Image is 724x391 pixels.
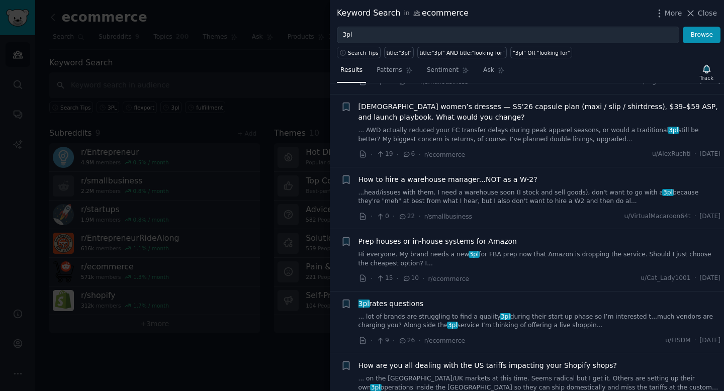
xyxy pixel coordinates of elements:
[700,336,720,345] span: [DATE]
[665,8,682,19] span: More
[483,66,494,75] span: Ask
[397,149,399,160] span: ·
[418,335,420,346] span: ·
[513,49,570,56] div: "3pl" OR "looking for"
[337,62,366,83] a: Results
[370,384,381,391] span: 3pl
[694,150,696,159] span: ·
[654,8,682,19] button: More
[402,274,419,283] span: 10
[665,336,690,345] span: u/FISDM
[377,66,402,75] span: Patterns
[398,212,415,221] span: 22
[423,62,473,83] a: Sentiment
[402,150,415,159] span: 6
[422,273,424,284] span: ·
[404,9,409,18] span: in
[371,211,373,222] span: ·
[358,174,537,185] a: How to hire a warehouse manager...NOT as a W-2?
[694,336,696,345] span: ·
[424,213,472,220] span: r/smallbusiness
[393,211,395,222] span: ·
[371,273,373,284] span: ·
[358,188,721,206] a: ...head/issues with them. I need a warehouse soon (I stock and sell goods), don't want to go with...
[698,8,717,19] span: Close
[384,47,414,58] a: title:"3pl"
[420,49,505,56] div: title:"3pl" AND title:"looking for"
[398,336,415,345] span: 26
[337,7,469,20] div: Keyword Search ecommerce
[358,299,424,309] span: rates questions
[480,62,508,83] a: Ask
[668,127,679,134] span: 3pl
[376,274,393,283] span: 15
[358,250,721,268] a: Hi everyone. My brand needs a new3plfor FBA prep now that Amazon is dropping the service. Should ...
[696,62,717,83] button: Track
[358,313,721,330] a: ... lot of brands are struggling to find a quality3plduring their start up phase so I’m intereste...
[700,74,713,81] div: Track
[371,149,373,160] span: ·
[358,126,721,144] a: ... AWD actually reduced your FC transfer delays during peak apparel seasons, or would a traditio...
[683,27,720,44] button: Browse
[469,251,480,258] span: 3pl
[662,189,673,196] span: 3pl
[371,335,373,346] span: ·
[397,273,399,284] span: ·
[700,212,720,221] span: [DATE]
[358,102,721,123] a: [DEMOGRAPHIC_DATA] women’s dresses — SS’26 capsule plan (maxi / slip / shirtdress), $39–$59 ASP, ...
[376,150,393,159] span: 19
[358,360,617,371] a: How are you all dealing with the US tariffs impacting your Shopify shops?
[694,274,696,283] span: ·
[652,150,691,159] span: u/AlexRuchti
[428,275,469,282] span: r/ecommerce
[376,336,389,345] span: 9
[337,47,381,58] button: Search Tips
[424,337,465,344] span: r/ecommerce
[337,27,679,44] input: Try a keyword related to your business
[700,274,720,283] span: [DATE]
[418,211,420,222] span: ·
[358,236,517,247] a: Prep houses or in-house systems for Amazon
[418,149,420,160] span: ·
[510,47,572,58] a: "3pl" OR "looking for"
[340,66,363,75] span: Results
[447,322,458,329] span: 3pl
[427,66,459,75] span: Sentiment
[700,150,720,159] span: [DATE]
[376,212,389,221] span: 0
[358,299,424,309] a: 3plrates questions
[373,62,416,83] a: Patterns
[500,313,511,320] span: 3pl
[417,47,507,58] a: title:"3pl" AND title:"looking for"
[641,274,690,283] span: u/Cat_Lady1001
[348,49,379,56] span: Search Tips
[387,49,412,56] div: title:"3pl"
[424,151,465,158] span: r/ecommerce
[685,8,717,19] button: Close
[624,212,691,221] span: u/VirtualMacaroon64t
[393,335,395,346] span: ·
[357,300,370,308] span: 3pl
[694,212,696,221] span: ·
